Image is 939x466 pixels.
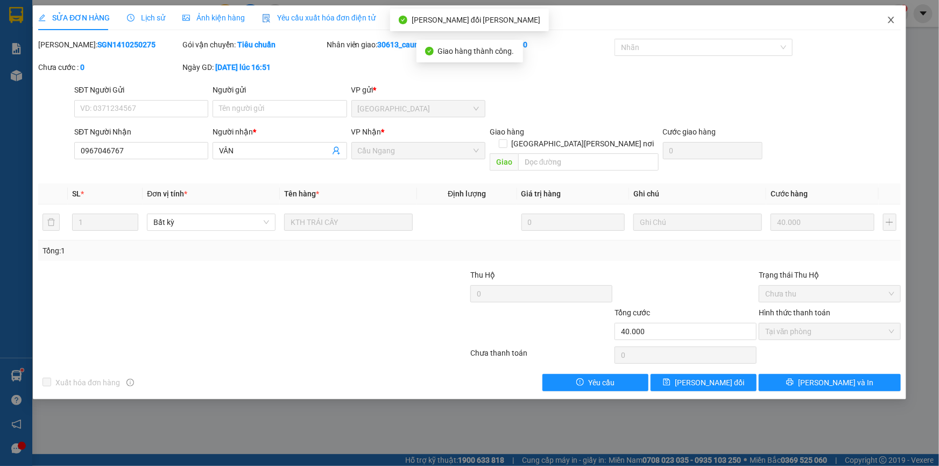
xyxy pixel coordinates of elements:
button: Close [876,5,906,36]
span: Tại văn phòng [765,323,894,340]
span: Định lượng [448,189,486,198]
b: SGN1410250275 [97,40,156,49]
span: Yêu cầu [588,377,615,389]
span: Yêu cầu xuất hóa đơn điện tử [262,13,376,22]
input: VD: Bàn, Ghế [284,214,413,231]
b: 30613_caungangvettt.ttt [378,40,463,49]
span: Xuất hóa đơn hàng [51,377,124,389]
span: Giá trị hàng [521,189,561,198]
div: Chưa cước : [38,61,180,73]
span: printer [786,378,794,387]
span: check-circle [425,47,434,55]
button: delete [43,214,60,231]
span: edit [38,14,46,22]
div: Tổng: 1 [43,245,363,257]
div: SĐT Người Gửi [74,84,208,96]
input: Ghi Chú [633,214,762,231]
b: [DATE] lúc 16:51 [215,63,271,72]
span: Bất kỳ [153,214,269,230]
span: [PERSON_NAME] và In [798,377,873,389]
button: printer[PERSON_NAME] và In [759,374,901,391]
input: Dọc đường [518,153,659,171]
span: Cầu Ngang [358,143,479,159]
div: Người gửi [213,84,347,96]
span: VP Nhận [351,128,382,136]
input: Cước giao hàng [663,142,763,159]
button: exclamation-circleYêu cầu [542,374,648,391]
span: [PERSON_NAME] đổi [675,377,744,389]
label: Hình thức thanh toán [759,308,830,317]
div: Trạng thái Thu Hộ [759,269,901,281]
span: [PERSON_NAME] đổi [PERSON_NAME] [412,16,540,24]
b: Tiêu chuẩn [237,40,276,49]
span: Giao hàng thành công. [438,47,514,55]
span: Chưa thu [765,286,894,302]
span: info-circle [126,379,134,386]
span: SỬA ĐƠN HÀNG [38,13,110,22]
div: Người nhận [213,126,347,138]
span: Cước hàng [771,189,808,198]
span: Tổng cước [615,308,650,317]
span: Sài Gòn [358,101,479,117]
b: 0 [80,63,84,72]
button: plus [883,214,896,231]
span: Đơn vị tính [147,189,187,198]
span: Giao [490,153,518,171]
input: 0 [521,214,625,231]
span: clock-circle [127,14,135,22]
div: Nhân viên giao: [327,39,469,51]
th: Ghi chú [629,183,766,204]
span: exclamation-circle [576,378,584,387]
span: SL [72,189,81,198]
img: icon [262,14,271,23]
span: [GEOGRAPHIC_DATA][PERSON_NAME] nơi [507,138,659,150]
span: Tên hàng [284,189,319,198]
span: user-add [332,146,341,155]
div: [PERSON_NAME]: [38,39,180,51]
span: Ảnh kiện hàng [182,13,245,22]
div: SĐT Người Nhận [74,126,208,138]
span: Giao hàng [490,128,524,136]
span: picture [182,14,190,22]
span: Thu Hộ [470,271,495,279]
input: 0 [771,214,874,231]
button: save[PERSON_NAME] đổi [651,374,757,391]
div: Ngày GD: [182,61,324,73]
div: VP gửi [351,84,485,96]
span: check-circle [399,16,407,24]
span: Lịch sử [127,13,165,22]
span: close [887,16,895,24]
div: Chưa thanh toán [470,347,614,366]
div: Cước rồi : [470,39,612,51]
label: Cước giao hàng [663,128,716,136]
div: Gói vận chuyển: [182,39,324,51]
span: save [663,378,670,387]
